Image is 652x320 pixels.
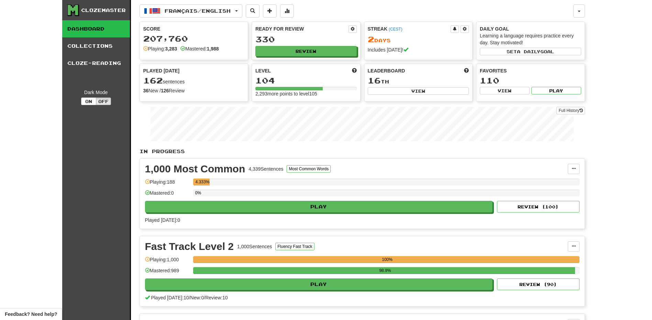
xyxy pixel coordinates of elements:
[81,98,96,105] button: On
[480,25,581,32] div: Daily Goal
[143,34,245,43] div: 207,760
[531,87,581,94] button: Play
[480,87,530,94] button: View
[145,201,493,213] button: Play
[145,179,190,190] div: Playing: 188
[205,295,228,300] span: Review: 10
[180,45,219,52] div: Mastered:
[5,311,57,318] span: Open feedback widget
[143,76,163,85] span: 162
[145,267,190,278] div: Mastered: 989
[248,165,283,172] div: 4,339 Sentences
[195,256,579,263] div: 100%
[140,148,585,155] p: In Progress
[195,267,575,274] div: 98.9%
[189,295,190,300] span: /
[368,25,451,32] div: Streak
[143,87,245,94] div: New / Review
[255,76,357,85] div: 104
[263,4,277,18] button: Add sentence to collection
[161,88,169,93] strong: 126
[67,89,125,96] div: Dark Mode
[81,7,126,14] div: Clozemaster
[204,295,205,300] span: /
[145,164,245,174] div: 1,000 Most Common
[145,190,190,201] div: Mastered: 0
[165,46,177,52] strong: 3,283
[96,98,111,105] button: Off
[480,67,581,74] div: Favorites
[246,4,259,18] button: Search sentences
[389,27,402,32] a: (CEST)
[368,35,469,44] div: Day s
[143,45,177,52] div: Playing:
[143,67,180,74] span: Played [DATE]
[255,90,357,97] div: 2,293 more points to level 105
[368,76,381,85] span: 16
[145,241,234,252] div: Fast Track Level 2
[237,243,272,250] div: 1,000 Sentences
[480,32,581,46] div: Learning a language requires practice every day. Stay motivated!
[145,217,180,223] span: Played [DATE]: 0
[255,67,271,74] span: Level
[368,46,469,53] div: Includes [DATE]!
[143,88,149,93] strong: 36
[62,20,130,37] a: Dashboard
[143,76,245,85] div: sentences
[165,8,231,14] span: Français / English
[464,67,469,74] span: This week in points, UTC
[143,25,245,32] div: Score
[255,25,349,32] div: Ready for Review
[62,37,130,55] a: Collections
[255,35,357,44] div: 330
[368,76,469,85] div: th
[480,76,581,85] div: 110
[275,243,314,250] button: Fluency Fast Track
[368,67,405,74] span: Leaderboard
[480,48,581,55] button: Seta dailygoal
[255,46,357,56] button: Review
[62,55,130,72] a: Cloze-Reading
[280,4,294,18] button: More stats
[140,4,242,18] button: Français/English
[195,179,210,185] div: 4.333%
[517,49,540,54] span: a daily
[207,46,219,52] strong: 1,988
[556,107,585,114] a: Full History
[497,201,579,213] button: Review (100)
[190,295,204,300] span: New: 0
[287,165,331,173] button: Most Common Words
[352,67,357,74] span: Score more points to level up
[368,87,469,95] button: View
[497,278,579,290] button: Review (90)
[151,295,189,300] span: Played [DATE]: 10
[145,278,493,290] button: Play
[145,256,190,267] div: Playing: 1,000
[368,34,374,44] span: 2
